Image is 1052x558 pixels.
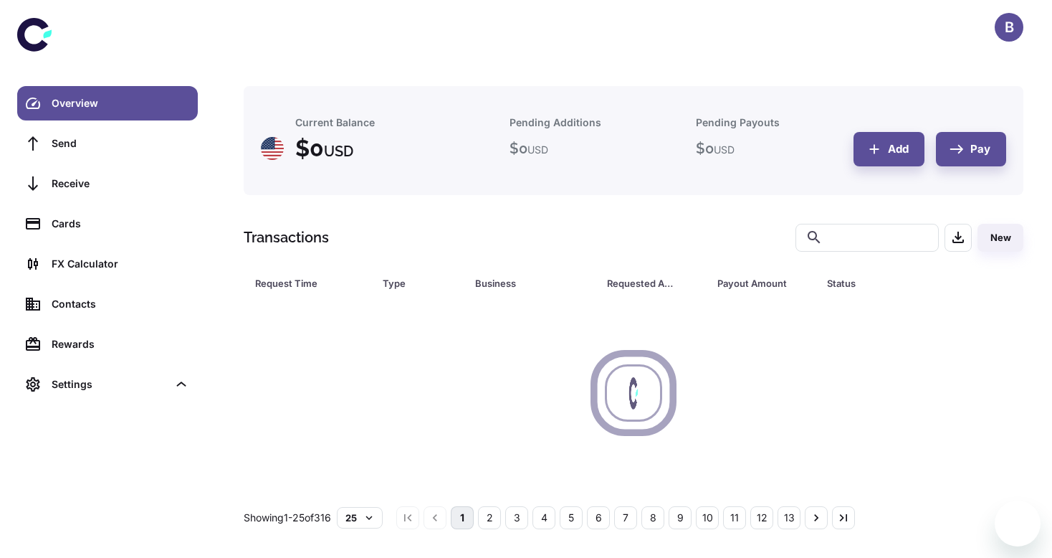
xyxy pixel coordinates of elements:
h6: Pending Additions [510,115,601,131]
a: Cards [17,207,198,241]
h1: Transactions [244,227,329,248]
p: Showing 1-25 of 316 [244,510,331,526]
div: Rewards [52,336,189,352]
div: FX Calculator [52,256,189,272]
span: Type [383,273,458,293]
button: New [977,224,1023,252]
span: Payout Amount [717,273,810,293]
button: Pay [936,132,1006,166]
a: Receive [17,166,198,201]
button: Go to page 10 [696,506,719,529]
button: Go to next page [805,506,828,529]
button: page 1 [451,506,474,529]
button: Go to last page [832,506,855,529]
span: USD [324,143,353,160]
button: Go to page 3 [505,506,528,529]
h6: Pending Payouts [696,115,780,131]
span: Status [827,273,964,293]
button: Go to page 11 [723,506,746,529]
span: Request Time [255,273,365,293]
button: Go to page 13 [778,506,800,529]
button: B [995,13,1023,42]
button: Go to page 9 [669,506,692,529]
div: Request Time [255,273,347,293]
button: 25 [337,507,383,529]
div: Overview [52,95,189,111]
h6: Current Balance [295,115,375,131]
nav: pagination navigation [394,506,857,529]
button: Go to page 5 [560,506,583,529]
div: Cards [52,216,189,232]
button: Go to page 12 [750,506,773,529]
a: Contacts [17,287,198,321]
div: Settings [52,377,168,392]
a: FX Calculator [17,247,198,281]
a: Overview [17,86,198,120]
iframe: Button to launch messaging window [995,501,1041,547]
button: Go to page 7 [614,506,637,529]
button: Go to page 8 [641,506,664,529]
a: Rewards [17,327,198,361]
div: Send [52,136,189,151]
button: Go to page 2 [478,506,501,529]
div: Receive [52,176,189,191]
button: Add [853,132,924,166]
span: USD [714,143,735,156]
span: USD [527,143,548,156]
div: Settings [17,367,198,402]
div: Contacts [52,296,189,312]
h4: $ 0 [295,131,353,166]
button: Go to page 4 [532,506,555,529]
div: Type [383,273,439,293]
h5: $ 0 [510,138,548,159]
div: Requested Amount [607,273,681,293]
span: Requested Amount [607,273,699,293]
button: Go to page 6 [587,506,610,529]
h5: $ 0 [696,138,735,159]
div: Status [827,273,945,293]
div: Payout Amount [717,273,791,293]
a: Send [17,126,198,161]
